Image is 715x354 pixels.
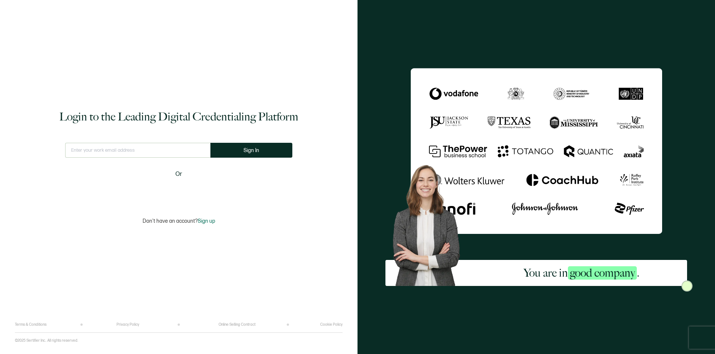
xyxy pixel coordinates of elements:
[15,338,78,343] p: ©2025 Sertifier Inc.. All rights reserved.
[15,322,47,327] a: Terms & Conditions
[681,280,693,292] img: Sertifier Login
[411,68,662,234] img: Sertifier Login - You are in <span class="strong-h">good company</span>.
[117,322,139,327] a: Privacy Policy
[59,109,298,124] h1: Login to the Leading Digital Credentialing Platform
[175,170,182,179] span: Or
[385,159,476,286] img: Sertifier Login - You are in <span class="strong-h">good company</span>. Hero
[210,143,292,158] button: Sign In
[219,322,255,327] a: Online Selling Contract
[524,265,639,280] h2: You are in .
[65,143,210,158] input: Enter your work email address
[568,266,637,280] span: good company
[244,148,259,153] span: Sign In
[132,184,225,200] iframe: Sign in with Google Button
[320,322,343,327] a: Cookie Policy
[143,218,215,224] p: Don't have an account?
[198,218,215,224] span: Sign up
